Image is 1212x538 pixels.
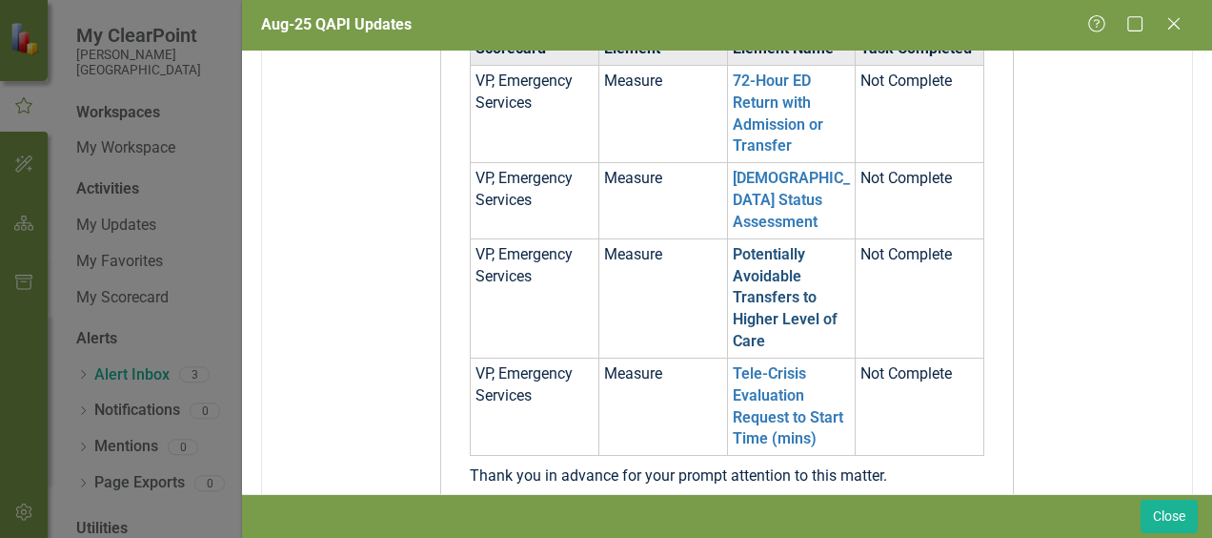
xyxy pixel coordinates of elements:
[856,163,984,239] td: Not Complete
[471,358,599,455] td: VP, Emergency Services
[470,466,984,487] p: Thank you in advance for your prompt attention to this matter.
[1141,500,1198,533] button: Close
[471,65,599,162] td: VP, Emergency Services
[856,238,984,358] td: Not Complete
[471,238,599,358] td: VP, Emergency Services
[471,163,599,239] td: VP, Emergency Services
[598,238,727,358] td: Measure
[856,358,984,455] td: Not Complete
[598,163,727,239] td: Measure
[598,358,727,455] td: Measure
[856,65,984,162] td: Not Complete
[261,15,412,33] span: Aug-25 QAPI Updates
[598,65,727,162] td: Measure
[733,245,838,350] a: Potentially Avoidable Transfers to Higher Level of Care
[733,169,850,231] a: [DEMOGRAPHIC_DATA] Status Assessment
[733,72,823,155] a: 72-Hour ED Return with Admission or Transfer
[733,364,843,448] a: Tele-Crisis Evaluation Request to Start Time (mins)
